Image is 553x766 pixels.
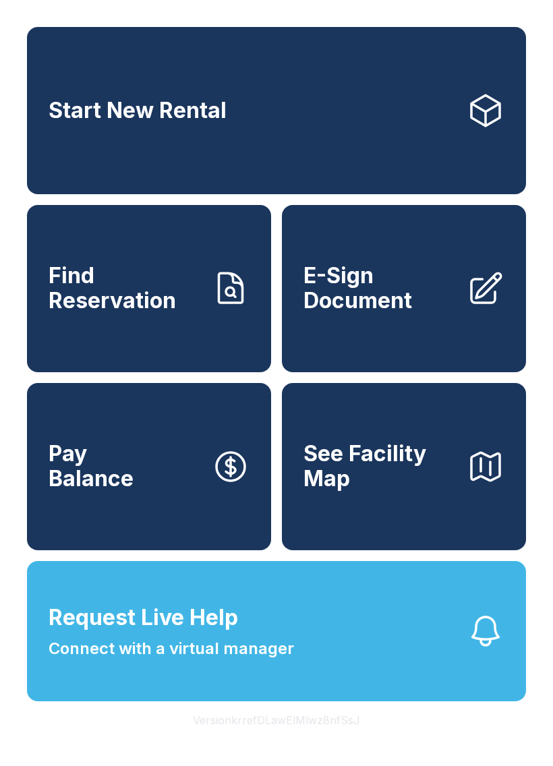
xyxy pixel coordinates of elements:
span: Start New Rental [49,98,227,123]
span: Find Reservation [49,264,201,313]
span: Request Live Help [49,601,238,634]
button: VersionkrrefDLawElMlwz8nfSsJ [182,701,371,739]
button: PayBalance [27,383,271,550]
span: E-Sign Document [303,264,456,313]
span: See Facility Map [303,442,456,491]
button: See Facility Map [282,383,526,550]
a: E-Sign Document [282,205,526,372]
a: Find Reservation [27,205,271,372]
a: Start New Rental [27,27,526,194]
button: Request Live HelpConnect with a virtual manager [27,561,526,701]
span: Connect with a virtual manager [49,637,294,661]
span: Pay Balance [49,442,134,491]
